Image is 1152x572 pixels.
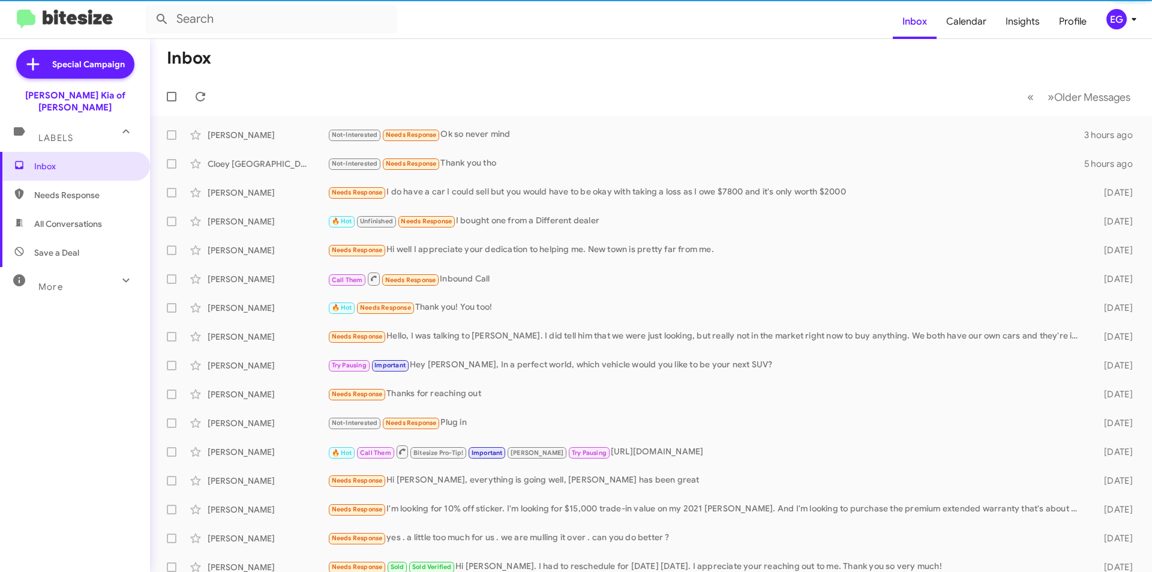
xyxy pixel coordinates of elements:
a: Profile [1049,4,1096,39]
div: I do have a car I could sell but you would have to be okay with taking a loss as I owe $7800 and ... [328,185,1085,199]
button: Previous [1020,85,1041,109]
span: Try Pausing [572,449,607,457]
div: [PERSON_NAME] [208,331,328,343]
a: Inbox [893,4,937,39]
div: [DATE] [1085,532,1142,544]
div: [PERSON_NAME] [208,273,328,285]
span: Needs Response [332,390,383,398]
span: Needs Response [332,534,383,542]
span: [PERSON_NAME] [511,449,564,457]
div: Ok so never mind [328,128,1084,142]
div: Hi well I appreciate your dedication to helping me. New town is pretty far from me. [328,243,1085,257]
div: [URL][DOMAIN_NAME] [328,444,1085,459]
span: Inbox [34,160,136,172]
div: [DATE] [1085,244,1142,256]
div: [PERSON_NAME] [208,187,328,199]
div: Hi [PERSON_NAME], everything is going well, [PERSON_NAME] has been great [328,474,1085,487]
span: Needs Response [332,477,383,484]
span: Needs Response [386,419,437,427]
span: Needs Response [360,304,411,312]
span: 🔥 Hot [332,449,352,457]
div: [PERSON_NAME] [208,446,328,458]
span: Needs Response [401,217,452,225]
div: [PERSON_NAME] [208,215,328,227]
span: Older Messages [1054,91,1130,104]
div: [DATE] [1085,388,1142,400]
span: Labels [38,133,73,143]
div: Plug in [328,416,1085,430]
div: EG [1106,9,1127,29]
div: Thank you! You too! [328,301,1085,315]
div: [DATE] [1085,417,1142,429]
span: All Conversations [34,218,102,230]
a: Special Campaign [16,50,134,79]
span: Needs Response [386,160,437,167]
span: Needs Response [332,333,383,340]
span: Needs Response [332,188,383,196]
div: [DATE] [1085,331,1142,343]
span: » [1048,89,1054,104]
div: yes . a little too much for us . we are mulling it over . can you do better ? [328,531,1085,545]
div: Hello, I was talking to [PERSON_NAME]. I did tell him that we were just looking, but really not i... [328,330,1085,343]
div: [PERSON_NAME] [208,504,328,516]
div: [PERSON_NAME] [208,302,328,314]
span: « [1027,89,1034,104]
span: Not-Interested [332,419,378,427]
div: [DATE] [1085,187,1142,199]
div: Inbound Call [328,271,1085,286]
span: Needs Response [386,131,437,139]
div: I bought one from a Different dealer [328,214,1085,228]
div: 5 hours ago [1084,158,1142,170]
span: 🔥 Hot [332,304,352,312]
a: Insights [996,4,1049,39]
div: [DATE] [1085,302,1142,314]
div: Hey [PERSON_NAME], In a perfect world, which vehicle would you like to be your next SUV? [328,358,1085,372]
span: Not-Interested [332,160,378,167]
div: I'm looking for 10% off sticker. I'm looking for $15,000 trade-in value on my 2021 [PERSON_NAME].... [328,502,1085,516]
div: [PERSON_NAME] [208,417,328,429]
span: Important [472,449,503,457]
div: Thanks for reaching out [328,387,1085,401]
div: 3 hours ago [1084,129,1142,141]
div: [PERSON_NAME] [208,360,328,372]
div: [PERSON_NAME] [208,244,328,256]
div: Thank you tho [328,157,1084,170]
span: Needs Response [332,505,383,513]
span: Needs Response [34,189,136,201]
div: [PERSON_NAME] [208,475,328,487]
h1: Inbox [167,49,211,68]
span: Needs Response [332,246,383,254]
div: [DATE] [1085,215,1142,227]
span: More [38,281,63,292]
div: [PERSON_NAME] [208,129,328,141]
button: Next [1040,85,1138,109]
div: [DATE] [1085,446,1142,458]
a: Calendar [937,4,996,39]
button: EG [1096,9,1139,29]
nav: Page navigation example [1021,85,1138,109]
span: 🔥 Hot [332,217,352,225]
div: [DATE] [1085,273,1142,285]
input: Search [145,5,397,34]
div: [PERSON_NAME] [208,532,328,544]
span: Special Campaign [52,58,125,70]
span: Call Them [360,449,391,457]
span: Needs Response [385,276,436,284]
div: Cloey [GEOGRAPHIC_DATA] [208,158,328,170]
span: Unfinished [360,217,393,225]
span: Bitesize Pro-Tip! [413,449,463,457]
span: Sold [391,563,404,571]
span: Needs Response [332,563,383,571]
span: Save a Deal [34,247,79,259]
span: Not-Interested [332,131,378,139]
div: [DATE] [1085,504,1142,516]
span: Call Them [332,276,363,284]
div: [DATE] [1085,475,1142,487]
span: Try Pausing [332,361,367,369]
span: Important [374,361,406,369]
span: Sold Verified [412,563,452,571]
